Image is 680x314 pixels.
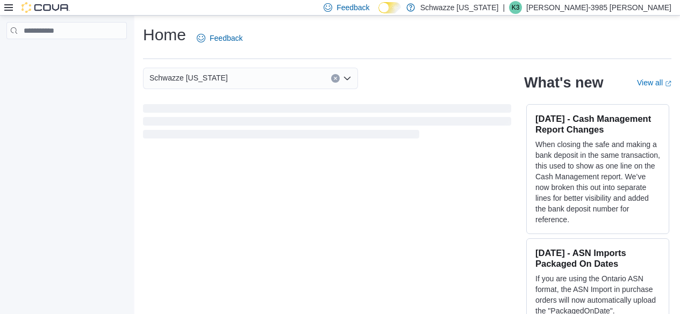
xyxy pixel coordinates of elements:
a: View allExternal link [637,78,671,87]
span: Schwazze [US_STATE] [149,71,228,84]
span: K3 [512,1,520,14]
svg: External link [665,81,671,87]
p: Schwazze [US_STATE] [420,1,499,14]
span: Feedback [337,2,369,13]
h3: [DATE] - ASN Imports Packaged On Dates [535,247,660,269]
span: Dark Mode [378,13,379,14]
span: Feedback [210,33,242,43]
h2: What's new [524,74,603,91]
button: Open list of options [343,74,352,83]
p: | [503,1,505,14]
div: Kandice-3985 Marquez [509,1,522,14]
input: Dark Mode [378,2,401,13]
img: Cova [22,2,70,13]
button: Clear input [331,74,340,83]
h1: Home [143,24,186,46]
nav: Complex example [6,41,127,67]
p: When closing the safe and making a bank deposit in the same transaction, this used to show as one... [535,139,660,225]
p: [PERSON_NAME]-3985 [PERSON_NAME] [526,1,671,14]
h3: [DATE] - Cash Management Report Changes [535,113,660,135]
span: Loading [143,106,511,141]
a: Feedback [192,27,247,49]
